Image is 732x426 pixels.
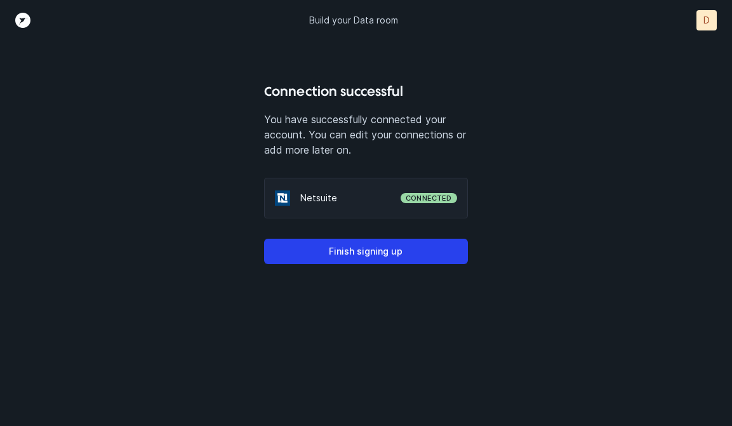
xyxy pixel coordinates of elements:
[309,14,398,27] p: Build your Data room
[696,10,717,30] button: D
[300,192,401,204] p: Netsuite
[264,239,467,264] button: Finish signing up
[329,244,403,259] p: Finish signing up
[264,112,467,157] p: You have successfully connected your account. You can edit your connections or add more later on.
[703,14,710,27] p: D
[264,81,467,102] h4: Connection successful
[264,178,467,218] div: NetsuiteConnected
[406,193,451,203] p: Connected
